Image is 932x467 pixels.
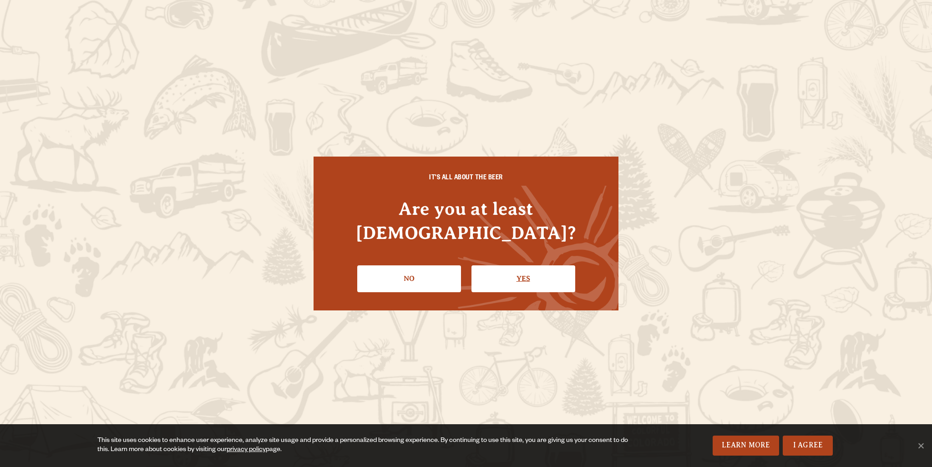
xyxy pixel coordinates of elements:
a: No [357,265,461,292]
h6: IT'S ALL ABOUT THE BEER [332,175,600,183]
a: I Agree [783,436,833,456]
a: privacy policy [227,447,266,454]
div: This site uses cookies to enhance user experience, analyze site usage and provide a personalized ... [97,437,629,455]
a: Confirm I'm 21 or older [471,265,575,292]
h4: Are you at least [DEMOGRAPHIC_DATA]? [332,197,600,245]
a: Learn More [713,436,780,456]
span: No [916,441,925,450]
